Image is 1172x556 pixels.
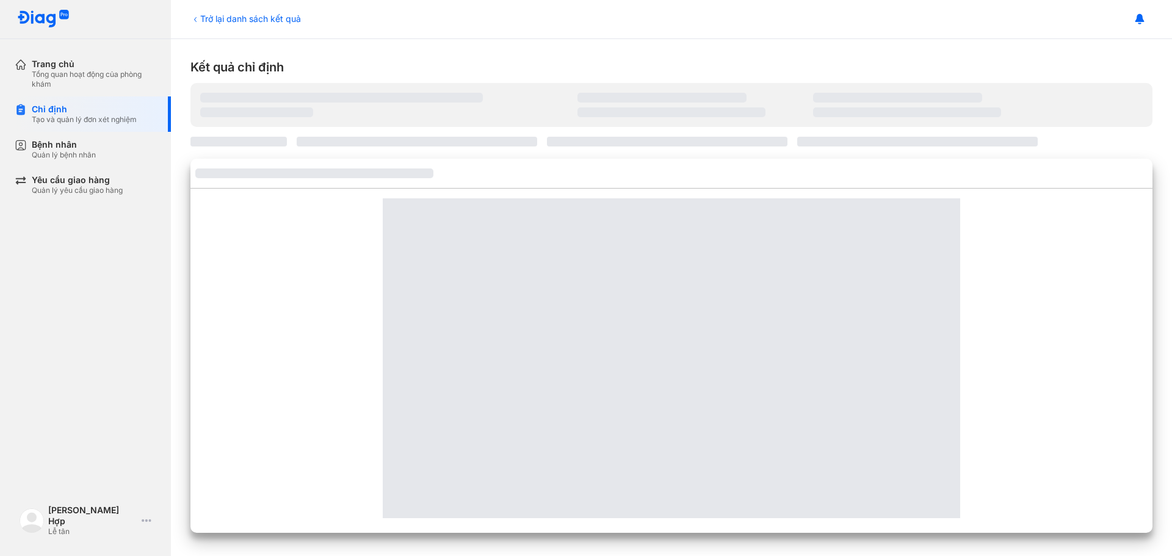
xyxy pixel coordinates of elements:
div: Tạo và quản lý đơn xét nghiệm [32,115,137,125]
div: Chỉ định [32,104,137,115]
div: Kết quả chỉ định [190,59,1152,76]
div: [PERSON_NAME] Hợp [48,505,137,527]
img: logo [20,508,44,533]
div: Lễ tân [48,527,137,536]
div: Yêu cầu giao hàng [32,175,123,186]
div: Quản lý yêu cầu giao hàng [32,186,123,195]
img: logo [17,10,70,29]
div: Trang chủ [32,59,156,70]
div: Trở lại danh sách kết quả [190,12,301,25]
div: Quản lý bệnh nhân [32,150,96,160]
div: Tổng quan hoạt động của phòng khám [32,70,156,89]
div: Bệnh nhân [32,139,96,150]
